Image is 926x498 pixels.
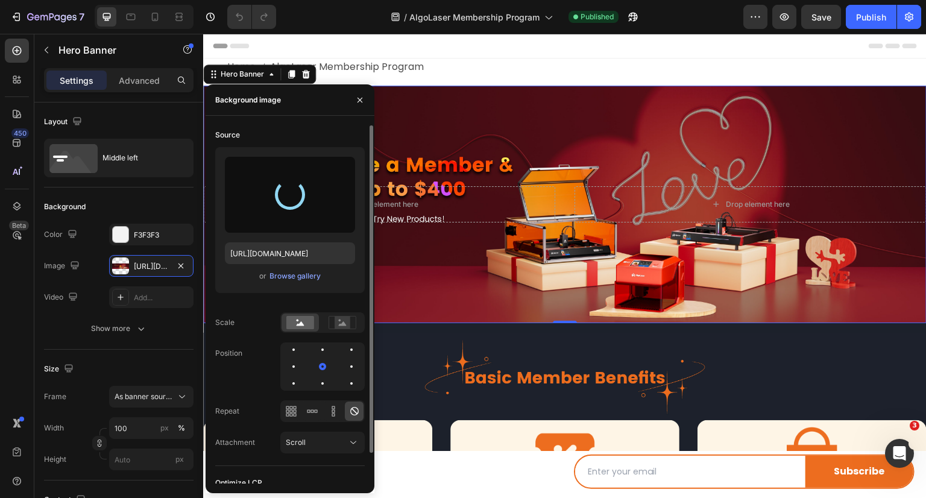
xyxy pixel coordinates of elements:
div: Repeat [215,406,239,417]
input: px [109,449,194,470]
div: 450 [11,128,29,138]
button: Show more [44,318,194,339]
div: Layout [44,114,84,130]
span: Unlock Rewards! [13,441,90,453]
span: Scroll [286,438,306,447]
div: Source [215,130,240,140]
div: Drop element here [151,166,215,175]
div: Optimize LCP [215,478,262,488]
div: Position [215,348,242,359]
div: Size [44,361,76,377]
span: px [175,455,184,464]
div: Drop element here [523,166,587,175]
input: https://example.com/image.jpg [225,242,355,264]
button: Browse gallery [269,270,321,282]
button: % [157,421,172,435]
img: Alt Image [326,386,398,459]
span: 3 [910,421,919,430]
div: Attachment [215,437,255,448]
span: Register Now — Earn Points, [13,429,140,441]
p: 7 [79,10,84,24]
p: Hero Banner [58,43,161,57]
button: 7 [5,5,90,29]
span: AlgoLaser Membership Program [409,11,540,24]
iframe: Design area [203,34,926,498]
div: Publish [856,11,886,24]
div: Hero Banner [15,35,63,46]
label: Frame [44,391,66,402]
button: Scroll [280,432,365,453]
button: Subscribe [602,422,710,454]
div: % [178,423,185,433]
div: Image [44,258,82,274]
button: Publish [846,5,896,29]
img: Alt Image [78,386,151,459]
button: As banner source [109,386,194,408]
div: Subscribe [631,432,682,444]
span: Published [581,11,614,22]
div: Middle left [102,144,176,172]
label: Width [44,423,64,433]
div: Show more [91,323,147,335]
span: As banner source [115,391,174,402]
div: Undo/Redo [227,5,276,29]
div: px [160,423,169,433]
span: Home [24,25,52,42]
div: Color [44,227,80,243]
div: F3F3F3 [134,230,191,241]
button: Save [801,5,841,29]
span: Save [811,12,831,22]
div: Add... [134,292,191,303]
span: or [259,269,266,283]
span: / [404,11,407,24]
div: Background [44,201,86,212]
input: Enter your email [372,424,587,452]
div: Browse gallery [269,271,321,282]
iframe: Intercom live chat [885,439,914,468]
nav: breadcrumb [24,25,723,42]
div: Video [44,289,80,306]
p: Settings [60,74,93,87]
button: px [174,421,189,435]
div: Beta [9,221,29,230]
div: Scale [215,317,235,328]
span: AlgoLaser Membership Program [67,25,221,42]
img: Alt Image [573,386,645,459]
div: [URL][DOMAIN_NAME] [134,261,169,272]
input: px% [109,417,194,439]
p: Advanced [119,74,160,87]
label: Height [44,454,66,465]
div: Background image [215,95,281,106]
